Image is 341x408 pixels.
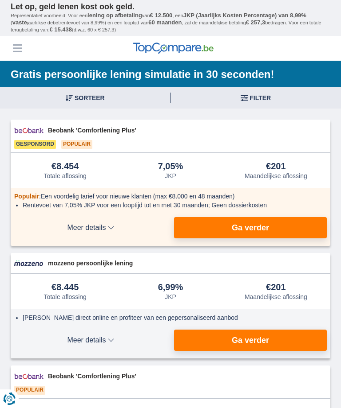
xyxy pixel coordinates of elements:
span: vaste [12,19,27,26]
span: Beobank 'Comfortlening Plus' [48,372,327,381]
span: 60 maanden [148,19,182,26]
p: Representatief voorbeeld: Voor een van , een ( jaarlijkse debetrentevoet van 8,99%) en een loopti... [11,12,330,34]
div: JKP [165,293,176,300]
img: TopCompare [133,43,214,54]
div: : [14,192,327,201]
span: mozzeno persoonlijke lening [48,259,327,268]
button: Meer details [14,330,167,351]
div: 6,99% [158,283,183,292]
span: € 12.500 [150,12,173,19]
span: JKP (Jaarlijks Kosten Percentage) van 8,99% [183,12,306,19]
span: € 257,3 [246,19,265,26]
img: product.pl.alt Mozzeno [14,260,44,267]
div: Maandelijkse aflossing [245,172,307,179]
img: product.pl.alt Beobank [14,123,44,138]
span: Populair [14,193,39,200]
span: Een voordelig tarief voor nieuwe klanten (max €8.000 en 48 maanden) [41,193,235,200]
span: € 15.438 [49,26,72,33]
p: Let op, geld lenen kost ook geld. [11,2,330,12]
h1: Gratis persoonlijke lening simulatie in 30 seconden! [11,67,330,82]
div: €8.445 [52,283,79,292]
span: Ga verder [232,336,269,344]
div: €8.454 [52,162,79,171]
div: 7,05% [158,162,183,171]
li: [PERSON_NAME] direct online en profiteer van een gepersonaliseerd aanbod [23,313,324,322]
div: Totale aflossing [44,293,87,300]
div: €201 [266,283,286,292]
img: product.pl.alt Beobank [14,369,44,384]
span: Gesponsord [14,140,56,149]
span: Populair [14,386,45,395]
button: Ga verder [174,217,327,238]
div: Totale aflossing [44,172,87,179]
span: lening op afbetaling [87,12,142,19]
div: €201 [266,162,286,171]
span: Meer details [14,224,167,231]
span: Ga verder [232,224,269,232]
button: Menu [11,42,24,55]
span: Beobank 'Comfortlening Plus' [48,126,327,135]
div: JKP [165,172,176,179]
span: Meer details [14,337,167,344]
button: Meer details [14,217,167,238]
li: Rentevoet van 7,05% JKP voor een looptijd tot en met 30 maanden; Geen dossierkosten [23,201,324,210]
button: Ga verder [174,330,327,351]
div: Maandelijkse aflossing [245,293,307,300]
span: Filter [250,95,271,101]
span: Populair [61,140,92,149]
